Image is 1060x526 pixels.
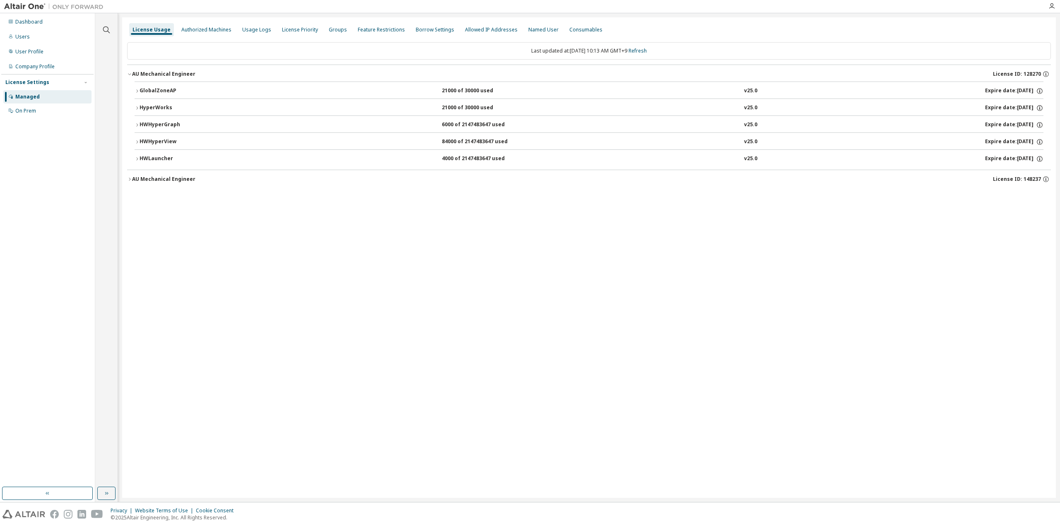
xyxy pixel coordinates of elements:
div: Users [15,34,30,40]
img: instagram.svg [64,510,72,519]
div: Last updated at: [DATE] 10:13 AM GMT+9 [127,42,1051,60]
div: Expire date: [DATE] [985,121,1043,129]
div: HyperWorks [140,104,214,112]
div: v25.0 [744,155,757,163]
div: v25.0 [744,121,757,129]
div: Named User [528,26,559,33]
div: On Prem [15,108,36,114]
div: Usage Logs [242,26,271,33]
img: Altair One [4,2,108,11]
div: Privacy [111,507,135,514]
button: HWHyperGraph6000 of 2147483647 usedv25.0Expire date:[DATE] [135,116,1043,134]
button: HWHyperView84000 of 2147483647 usedv25.0Expire date:[DATE] [135,133,1043,151]
button: GlobalZoneAP21000 of 30000 usedv25.0Expire date:[DATE] [135,82,1043,100]
div: Expire date: [DATE] [985,138,1043,146]
img: altair_logo.svg [2,510,45,519]
div: Managed [15,94,40,100]
div: HWHyperGraph [140,121,214,129]
div: Expire date: [DATE] [985,87,1043,95]
div: AU Mechanical Engineer [132,176,195,183]
div: HWLauncher [140,155,214,163]
img: youtube.svg [91,510,103,519]
div: v25.0 [744,87,757,95]
div: Allowed IP Addresses [465,26,518,33]
div: License Usage [132,26,171,33]
div: 21000 of 30000 used [442,87,516,95]
div: 4000 of 2147483647 used [442,155,516,163]
div: Feature Restrictions [358,26,405,33]
div: Consumables [569,26,602,33]
div: License Settings [5,79,49,86]
button: AU Mechanical EngineerLicense ID: 148237 [127,170,1051,188]
p: © 2025 Altair Engineering, Inc. All Rights Reserved. [111,514,238,521]
div: v25.0 [744,138,757,146]
button: AU Mechanical EngineerLicense ID: 128270 [127,65,1051,83]
div: HWHyperView [140,138,214,146]
div: AU Mechanical Engineer [132,71,195,77]
img: linkedin.svg [77,510,86,519]
div: Website Terms of Use [135,507,196,514]
a: Refresh [629,47,647,54]
div: User Profile [15,48,43,55]
div: Expire date: [DATE] [985,155,1043,163]
img: facebook.svg [50,510,59,519]
div: Company Profile [15,63,55,70]
div: v25.0 [744,104,757,112]
button: HWLauncher4000 of 2147483647 usedv25.0Expire date:[DATE] [135,150,1043,168]
div: GlobalZoneAP [140,87,214,95]
div: Expire date: [DATE] [985,104,1043,112]
div: 21000 of 30000 used [442,104,516,112]
div: 6000 of 2147483647 used [442,121,516,129]
span: License ID: 148237 [993,176,1041,183]
div: Authorized Machines [181,26,231,33]
span: License ID: 128270 [993,71,1041,77]
div: Groups [329,26,347,33]
div: Borrow Settings [416,26,454,33]
div: 84000 of 2147483647 used [442,138,516,146]
div: License Priority [282,26,318,33]
div: Cookie Consent [196,507,238,514]
button: HyperWorks21000 of 30000 usedv25.0Expire date:[DATE] [135,99,1043,117]
div: Dashboard [15,19,43,25]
